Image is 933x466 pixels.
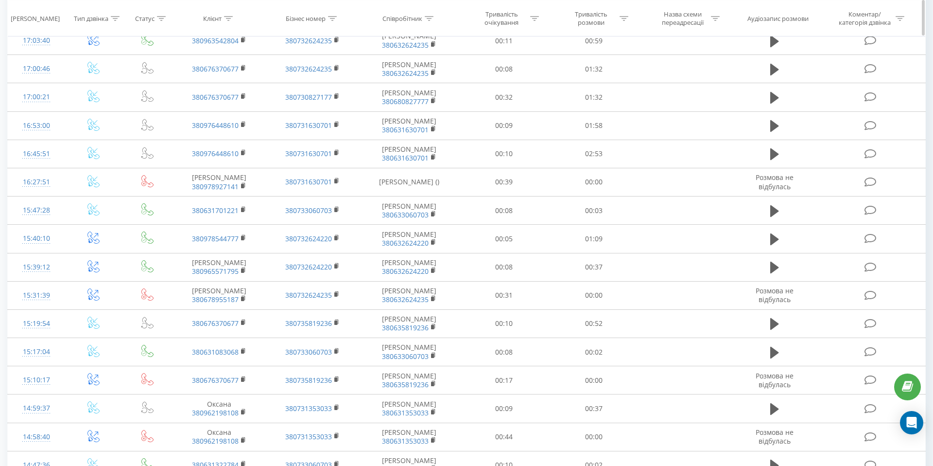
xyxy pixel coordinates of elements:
a: 380731630701 [285,149,332,158]
td: 00:00 [549,366,638,394]
a: 380731353033 [285,404,332,413]
td: 00:59 [549,27,638,55]
a: 380978927141 [192,182,239,191]
div: 15:39:12 [17,258,55,277]
a: 380976448610 [192,121,239,130]
td: 00:37 [549,253,638,281]
td: 01:58 [549,111,638,140]
a: 380631353033 [382,436,429,446]
a: 380633060703 [382,352,429,361]
td: [PERSON_NAME] [359,55,459,83]
td: 00:32 [459,83,549,111]
td: 00:31 [459,281,549,309]
div: 15:31:39 [17,286,55,305]
td: 02:53 [549,140,638,168]
a: 380631630701 [382,153,429,162]
div: 15:40:10 [17,229,55,248]
div: Співробітник [382,14,422,22]
a: 380632624235 [382,295,429,304]
td: 00:44 [459,423,549,451]
div: 15:17:04 [17,342,55,361]
a: 380732624235 [285,290,332,300]
a: 380731630701 [285,177,332,186]
div: Клієнт [203,14,222,22]
div: 15:10:17 [17,371,55,390]
td: [PERSON_NAME] [173,253,266,281]
td: [PERSON_NAME] [359,423,459,451]
a: 380631353033 [382,408,429,417]
a: 380730827177 [285,92,332,102]
a: 380962198108 [192,408,239,417]
a: 380632624235 [382,69,429,78]
a: 380735819236 [285,319,332,328]
td: [PERSON_NAME] [359,225,459,253]
td: [PERSON_NAME] [359,366,459,394]
td: 00:10 [459,309,549,338]
a: 380965571795 [192,267,239,276]
a: 380731630701 [285,121,332,130]
div: 14:59:37 [17,399,55,418]
div: 16:53:00 [17,116,55,135]
a: 380962198108 [192,436,239,446]
td: [PERSON_NAME] [173,168,266,196]
a: 380733060703 [285,347,332,357]
div: [PERSON_NAME] [11,14,60,22]
a: 380732624235 [285,64,332,73]
div: 14:58:40 [17,428,55,447]
a: 380632624220 [382,238,429,248]
td: 00:39 [459,168,549,196]
td: [PERSON_NAME] [173,281,266,309]
div: 17:00:46 [17,59,55,78]
div: Аудіозапис розмови [747,14,809,22]
td: [PERSON_NAME] [359,281,459,309]
td: 00:10 [459,140,549,168]
div: Тривалість очікування [476,10,528,27]
td: [PERSON_NAME] [359,253,459,281]
span: Розмова не відбулась [756,428,794,446]
div: Бізнес номер [286,14,326,22]
span: Розмова не відбулась [756,286,794,304]
td: [PERSON_NAME] [359,140,459,168]
a: 380676370677 [192,92,239,102]
div: Тривалість розмови [565,10,617,27]
a: 380635819236 [382,323,429,332]
td: 00:00 [549,281,638,309]
div: 16:27:51 [17,173,55,192]
td: [PERSON_NAME] [359,394,459,423]
td: 00:37 [549,394,638,423]
td: [PERSON_NAME] () [359,168,459,196]
td: 01:09 [549,225,638,253]
span: Розмова не відбулась [756,173,794,191]
td: 00:00 [549,423,638,451]
a: 380732624235 [285,36,332,45]
a: 380631701221 [192,206,239,215]
a: 380733060703 [285,206,332,215]
a: 380680827777 [382,97,429,106]
td: 00:05 [459,225,549,253]
td: 00:17 [459,366,549,394]
a: 380632624220 [382,267,429,276]
td: 00:03 [549,197,638,225]
a: 380676370677 [192,376,239,385]
a: 380676370677 [192,64,239,73]
div: Коментар/категорія дзвінка [836,10,893,27]
div: Назва схеми переадресації [657,10,708,27]
td: 00:08 [459,253,549,281]
div: 15:47:28 [17,201,55,220]
a: 380678955187 [192,295,239,304]
td: 01:32 [549,55,638,83]
div: 17:00:21 [17,88,55,107]
a: 380732624220 [285,262,332,271]
td: 00:02 [549,338,638,366]
a: 380632624235 [382,40,429,50]
a: 380633060703 [382,210,429,219]
td: 00:08 [459,55,549,83]
div: Тип дзвінка [74,14,108,22]
span: Розмова не відбулась [756,371,794,389]
div: 16:45:51 [17,144,55,163]
a: 380731353033 [285,432,332,441]
td: Оксана [173,423,266,451]
a: 380735819236 [285,376,332,385]
a: 380631630701 [382,125,429,134]
td: 00:52 [549,309,638,338]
